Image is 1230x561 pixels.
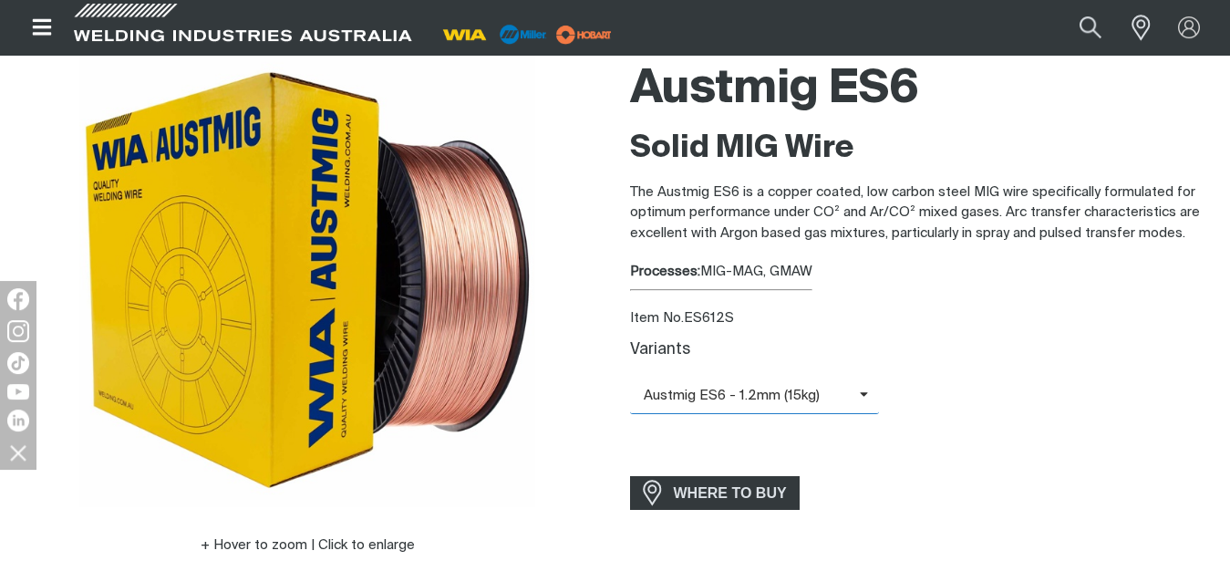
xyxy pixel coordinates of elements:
[662,479,799,508] span: WHERE TO BUY
[630,342,690,358] label: Variants
[630,476,801,510] a: WHERE TO BUY
[7,410,29,431] img: LinkedIn
[3,437,34,468] img: hide socials
[7,352,29,374] img: TikTok
[551,27,617,41] a: miller
[190,535,426,556] button: Hover to zoom | Click to enlarge
[7,320,29,342] img: Instagram
[630,60,1216,119] h1: Austmig ES6
[551,21,617,48] img: miller
[7,384,29,400] img: YouTube
[630,308,1216,329] div: Item No. ES612S
[630,265,700,278] strong: Processes:
[630,129,1216,169] h2: Solid MIG Wire
[1059,7,1121,48] button: Search products
[630,262,1216,283] div: MIG-MAG, GMAW
[7,288,29,310] img: Facebook
[630,182,1216,244] p: The Austmig ES6 is a copper coated, low carbon steel MIG wire specifically formulated for optimum...
[79,51,535,507] img: Austmig ES6
[630,386,860,407] span: Austmig ES6 - 1.2mm (15kg)
[1037,7,1121,48] input: Product name or item number...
